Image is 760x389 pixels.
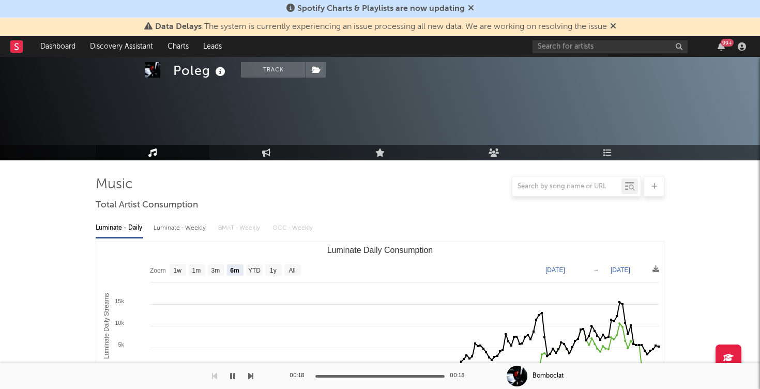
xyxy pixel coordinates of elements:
span: Total Artist Consumption [96,199,198,212]
a: Discovery Assistant [83,36,160,57]
div: 00:18 [290,370,310,382]
span: : The system is currently experiencing an issue processing all new data. We are working on resolv... [155,23,607,31]
text: 6m [230,267,239,274]
text: 5k [118,341,124,348]
input: Search by song name or URL [512,183,621,191]
text: 1w [174,267,182,274]
div: Luminate - Daily [96,219,143,237]
text: Luminate Daily Streams [103,293,110,358]
a: Leads [196,36,229,57]
text: 3m [211,267,220,274]
div: Poleg [173,62,228,79]
span: Dismiss [610,23,616,31]
text: 1y [270,267,277,274]
button: 99+ [718,42,725,51]
text: → [593,266,599,274]
span: Dismiss [468,5,474,13]
text: 10k [115,320,124,326]
text: 1m [192,267,201,274]
span: Data Delays [155,23,202,31]
div: Bomboclat [533,371,564,381]
a: Charts [160,36,196,57]
text: 15k [115,298,124,304]
button: Track [241,62,306,78]
text: All [288,267,295,274]
text: [DATE] [611,266,630,274]
text: Luminate Daily Consumption [327,246,433,255]
input: Search for artists [533,40,688,53]
a: Dashboard [33,36,83,57]
text: Zoom [150,267,166,274]
span: Spotify Charts & Playlists are now updating [297,5,465,13]
div: 99 + [721,39,734,47]
text: [DATE] [545,266,565,274]
text: YTD [248,267,261,274]
div: Luminate - Weekly [154,219,208,237]
div: 00:18 [450,370,470,382]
